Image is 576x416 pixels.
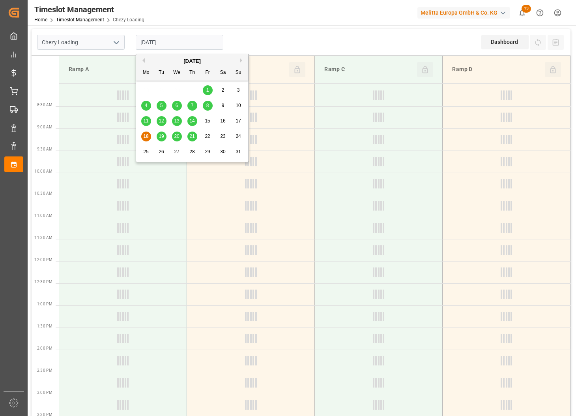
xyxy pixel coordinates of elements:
span: 9:00 AM [37,125,52,129]
div: Choose Sunday, August 24th, 2025 [234,132,243,141]
button: Previous Month [140,58,145,63]
span: 10 [236,103,241,108]
div: Tu [157,68,166,78]
span: 17 [236,118,241,124]
span: 31 [236,149,241,154]
div: Sa [218,68,228,78]
div: Choose Monday, August 11th, 2025 [141,116,151,126]
span: 18 [143,134,148,139]
div: Mo [141,68,151,78]
div: Choose Thursday, August 28th, 2025 [187,147,197,157]
span: 11:00 AM [34,213,52,218]
div: Choose Tuesday, August 19th, 2025 [157,132,166,141]
span: 10:00 AM [34,169,52,173]
input: DD-MM-YYYY [136,35,223,50]
div: Timeslot Management [34,4,144,15]
span: 16 [220,118,225,124]
span: 23 [220,134,225,139]
span: 11:30 AM [34,235,52,240]
div: Choose Sunday, August 3rd, 2025 [234,85,243,95]
div: Choose Wednesday, August 13th, 2025 [172,116,182,126]
span: 12 [159,118,164,124]
span: 2 [222,87,224,93]
div: Melitta Europa GmbH & Co. KG [417,7,510,19]
span: 24 [236,134,241,139]
div: Choose Friday, August 22nd, 2025 [203,132,213,141]
span: 8:30 AM [37,103,52,107]
button: Melitta Europa GmbH & Co. KG [417,5,513,20]
div: Su [234,68,243,78]
button: Next Month [240,58,245,63]
div: Choose Saturday, August 9th, 2025 [218,101,228,111]
span: 19 [159,134,164,139]
span: 27 [174,149,179,154]
span: 13 [174,118,179,124]
span: 3:00 PM [37,390,52,395]
div: Dashboard [481,35,529,49]
div: month 2025-08 [138,83,246,160]
span: 2:30 PM [37,368,52,373]
span: 7 [191,103,194,108]
span: 30 [220,149,225,154]
span: 2:00 PM [37,346,52,350]
div: Choose Friday, August 8th, 2025 [203,101,213,111]
div: Choose Monday, August 4th, 2025 [141,101,151,111]
span: 11 [143,118,148,124]
div: Ramp D [449,62,544,77]
span: 1:00 PM [37,302,52,306]
div: Fr [203,68,213,78]
div: Choose Sunday, August 31st, 2025 [234,147,243,157]
span: 1 [206,87,209,93]
span: 3 [237,87,240,93]
div: Choose Sunday, August 17th, 2025 [234,116,243,126]
div: Choose Tuesday, August 5th, 2025 [157,101,166,111]
div: Choose Friday, August 1st, 2025 [203,85,213,95]
div: Choose Friday, August 15th, 2025 [203,116,213,126]
span: 5 [160,103,163,108]
div: Choose Thursday, August 7th, 2025 [187,101,197,111]
span: 6 [176,103,178,108]
span: 1:30 PM [37,324,52,328]
div: Choose Wednesday, August 20th, 2025 [172,132,182,141]
span: 29 [205,149,210,154]
div: Choose Saturday, August 16th, 2025 [218,116,228,126]
div: Choose Tuesday, August 12th, 2025 [157,116,166,126]
span: 10:30 AM [34,191,52,196]
div: Choose Friday, August 29th, 2025 [203,147,213,157]
div: Choose Tuesday, August 26th, 2025 [157,147,166,157]
div: Choose Wednesday, August 6th, 2025 [172,101,182,111]
button: open menu [110,36,122,49]
span: 9:30 AM [37,147,52,151]
span: 25 [143,149,148,154]
div: Choose Wednesday, August 27th, 2025 [172,147,182,157]
div: Choose Monday, August 25th, 2025 [141,147,151,157]
button: Help Center [531,4,549,22]
div: We [172,68,182,78]
div: Ramp C [321,62,417,77]
a: Timeslot Management [56,17,104,23]
span: 13 [522,5,531,13]
div: Choose Saturday, August 2nd, 2025 [218,85,228,95]
span: 20 [174,134,179,139]
span: 8 [206,103,209,108]
div: Choose Monday, August 18th, 2025 [141,132,151,141]
div: Th [187,68,197,78]
span: 15 [205,118,210,124]
span: 9 [222,103,224,108]
div: Choose Thursday, August 21st, 2025 [187,132,197,141]
span: 12:00 PM [34,258,52,262]
span: 21 [189,134,194,139]
span: 28 [189,149,194,154]
a: Home [34,17,47,23]
div: [DATE] [136,57,248,65]
span: 22 [205,134,210,139]
input: Type to search/select [37,35,125,50]
span: 26 [159,149,164,154]
div: Choose Saturday, August 30th, 2025 [218,147,228,157]
div: Choose Sunday, August 10th, 2025 [234,101,243,111]
span: 14 [189,118,194,124]
button: show 13 new notifications [513,4,531,22]
span: 12:30 PM [34,280,52,284]
div: Choose Thursday, August 14th, 2025 [187,116,197,126]
span: 4 [145,103,148,108]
